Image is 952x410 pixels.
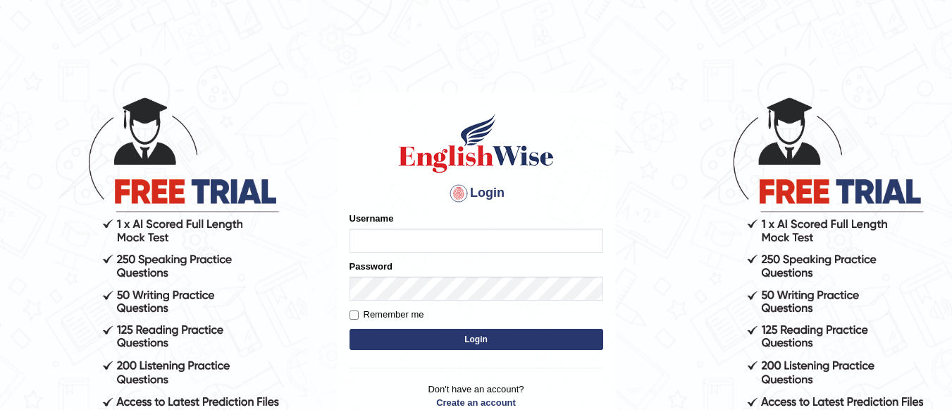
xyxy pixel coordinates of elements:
input: Remember me [350,310,359,320]
img: Logo of English Wise sign in for intelligent practice with AI [396,111,557,175]
label: Username [350,212,394,225]
label: Remember me [350,308,424,322]
button: Login [350,329,603,350]
label: Password [350,260,392,273]
h4: Login [350,182,603,205]
a: Create an account [350,396,603,409]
